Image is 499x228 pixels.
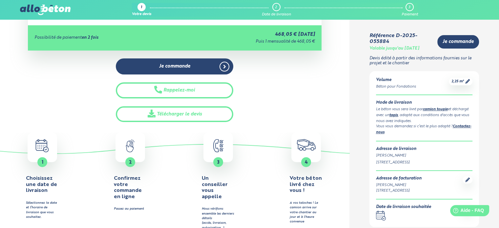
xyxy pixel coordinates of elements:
div: Volume [376,78,416,83]
a: 3 Paiement [401,3,418,17]
div: Passez au paiement [114,207,147,211]
iframe: Help widget launcher [441,202,492,221]
a: 1 Votre devis [132,3,151,17]
div: Sélectionnez la date et l’horaire de livraison que vous souhaitez. [26,201,59,220]
span: Je commande [443,39,474,45]
div: Adresse de livraison [376,147,473,152]
strong: en 2 fois [82,35,98,40]
div: 468,05 € [DATE] [180,32,315,37]
div: Adresse de facturation [376,176,422,181]
a: 2 Confirmez votre commande en ligne Passez au paiement [88,133,173,212]
button: Rappelez-moi [116,82,233,98]
span: 1 [42,160,43,165]
div: [PERSON_NAME] [376,182,422,188]
h4: Confirmez votre commande en ligne [114,176,147,200]
div: Puis 1 mensualité de 468,05 € [180,39,315,44]
a: tapis [389,114,398,117]
img: truck.c7a9816ed8b9b1312949.png [297,139,316,151]
div: Votre devis [132,12,151,17]
h4: Votre béton livré chez vous ! [290,176,322,194]
img: allobéton [20,5,71,15]
a: Je commande [437,35,479,49]
div: A vos taloches ! Le camion arrive sur votre chantier au jour et à l'heure convenue [290,201,322,224]
a: Je commande [116,58,233,74]
div: [PERSON_NAME] [376,153,473,158]
a: Télécharger le devis [116,106,233,122]
span: 3 [217,160,219,165]
div: 3 [408,5,410,10]
div: Date de livraison [262,12,291,17]
p: Devis édité à partir des informations fournies sur le projet et le chantier [369,56,479,66]
a: camion toupie [423,108,448,111]
div: 2 [275,5,277,10]
div: [STREET_ADDRESS] [376,188,422,194]
div: 1 [141,6,142,10]
span: 2 [129,160,132,165]
h4: Choisissez une date de livraison [26,176,59,194]
div: Valable jusqu'au [DATE] [369,46,419,51]
h4: Un conseiller vous appelle [202,176,235,200]
div: Référence D-2025-055884 [369,33,432,45]
div: Date de livraison souhaitée [376,205,431,210]
div: Le béton vous sera livré par et déchargé avec un , adapté aux conditions d'accès que vous nous av... [376,107,473,124]
div: [STREET_ADDRESS] [376,160,473,165]
span: 4 [305,160,308,165]
div: Paiement [401,12,418,17]
div: Mode de livraison [376,100,473,105]
a: 2 Date de livraison [262,3,291,17]
div: Possibilité de paiement [34,35,180,40]
div: Béton pour Fondations [376,84,416,90]
span: Je commande [159,64,190,69]
div: Vous vous demandez si c’est le plus adapté ? . [376,124,473,135]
